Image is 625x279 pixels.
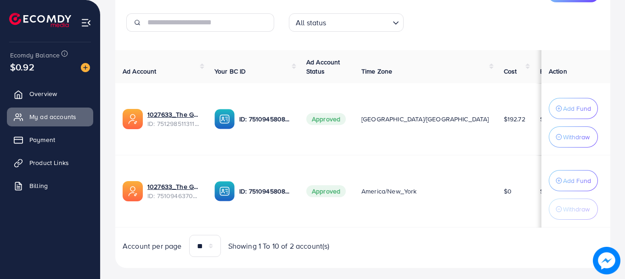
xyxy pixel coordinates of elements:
[9,13,71,27] img: logo
[361,67,392,76] span: Time Zone
[504,67,517,76] span: Cost
[81,63,90,72] img: image
[29,135,55,144] span: Payment
[549,199,598,220] button: Withdraw
[123,181,143,201] img: ic-ads-acc.e4c84228.svg
[7,108,93,126] a: My ad accounts
[7,154,93,172] a: Product Links
[593,247,620,274] img: image
[239,114,292,125] p: ID: 7510945808494362641
[214,109,235,129] img: ic-ba-acc.ded83a64.svg
[549,67,567,76] span: Action
[361,187,417,196] span: America/New_York
[563,103,591,114] p: Add Fund
[228,241,330,251] span: Showing 1 To 10 of 2 account(s)
[10,51,60,60] span: Ecomdy Balance
[147,182,200,191] a: 1027633_The Glaciours_1748778491644
[563,175,591,186] p: Add Fund
[123,241,182,251] span: Account per page
[29,181,48,190] span: Billing
[123,67,157,76] span: Ad Account
[239,186,292,197] p: ID: 7510945808494362641
[294,16,328,29] span: All status
[214,67,246,76] span: Your BC ID
[10,60,34,74] span: $0.92
[306,113,346,125] span: Approved
[289,13,404,32] div: Search for option
[563,204,590,215] p: Withdraw
[7,131,93,149] a: Payment
[123,109,143,129] img: ic-ads-acc.e4c84228.svg
[361,114,489,124] span: [GEOGRAPHIC_DATA]/[GEOGRAPHIC_DATA]
[7,85,93,103] a: Overview
[29,112,76,121] span: My ad accounts
[563,131,590,142] p: Withdraw
[504,187,512,196] span: $0
[306,185,346,197] span: Approved
[549,170,598,191] button: Add Fund
[29,158,69,167] span: Product Links
[147,110,200,119] a: 1027633_The Glaciours | V2_1749253181585
[214,181,235,201] img: ic-ba-acc.ded83a64.svg
[7,177,93,195] a: Billing
[329,14,389,29] input: Search for option
[147,182,200,201] div: <span class='underline'>1027633_The Glaciours_1748778491644</span></br>7510946370715746305
[29,89,57,98] span: Overview
[306,57,340,76] span: Ad Account Status
[147,119,200,128] span: ID: 7512985113115213840
[549,126,598,148] button: Withdraw
[504,114,525,124] span: $192.72
[549,98,598,119] button: Add Fund
[147,110,200,129] div: <span class='underline'>1027633_The Glaciours | V2_1749253181585</span></br>7512985113115213840
[81,17,91,28] img: menu
[147,191,200,200] span: ID: 7510946370715746305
